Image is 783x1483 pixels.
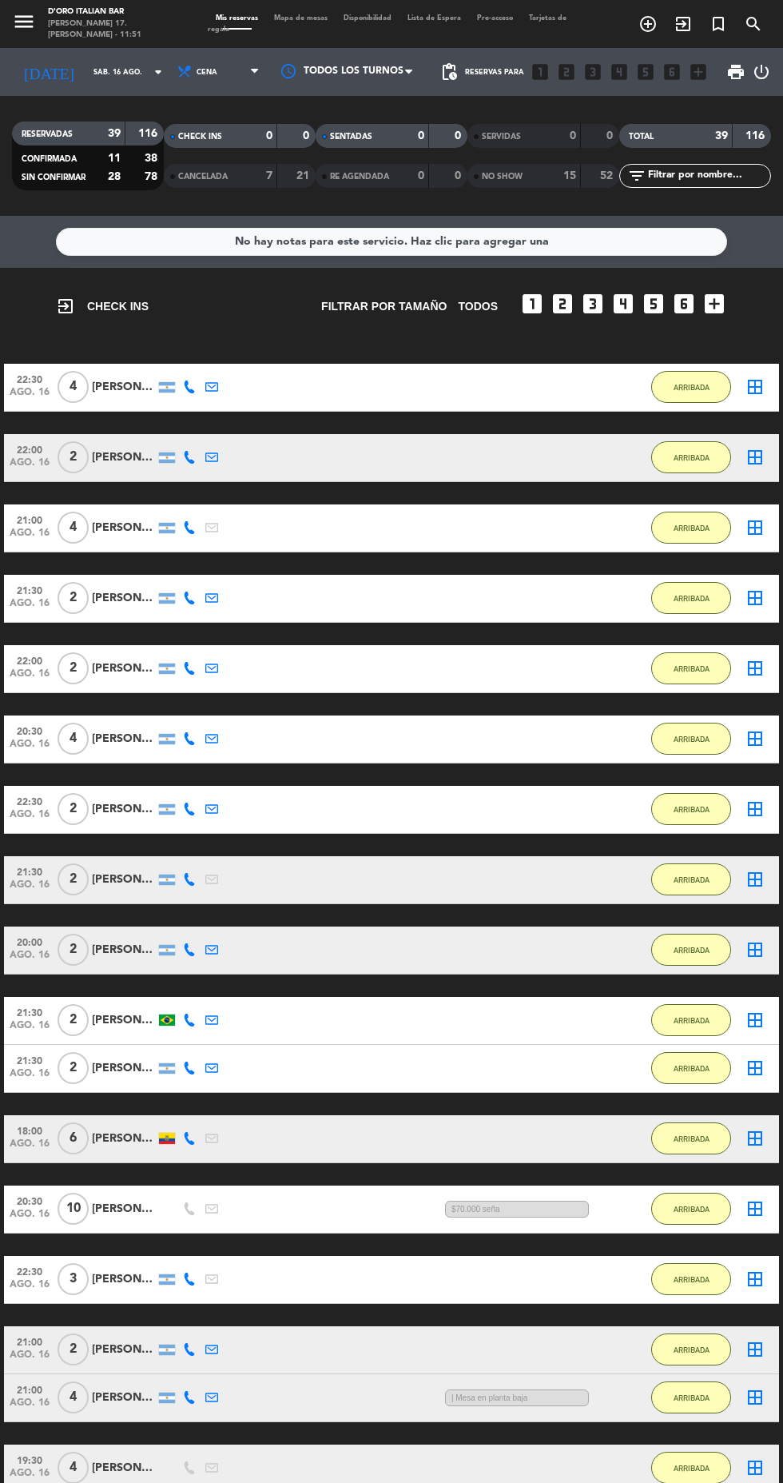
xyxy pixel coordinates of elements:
div: [PERSON_NAME] [92,660,156,678]
i: looks_two [550,291,575,317]
span: 22:30 [10,1262,50,1280]
strong: 116 [745,130,768,142]
strong: 78 [145,171,161,182]
span: 21:00 [10,1380,50,1398]
i: border_all [745,1388,765,1407]
span: 22:00 [10,440,50,458]
span: CONFIRMADA [22,155,77,163]
strong: 0 [455,170,464,181]
i: border_all [745,659,765,678]
span: ARRIBADA [674,1275,709,1284]
strong: 7 [266,170,272,181]
span: ARRIBADA [674,1464,709,1473]
strong: 0 [606,130,616,142]
span: RESERVADAS [22,130,73,138]
button: ARRIBADA [651,793,731,825]
i: looks_one [519,291,545,317]
span: SERVIDAS [482,133,521,141]
span: ARRIBADA [674,946,709,955]
i: add_box [702,291,727,317]
button: ARRIBADA [651,582,731,614]
i: border_all [745,1340,765,1359]
i: border_all [745,518,765,537]
button: ARRIBADA [651,1334,731,1365]
span: 20:30 [10,721,50,740]
div: [PERSON_NAME] 17. [PERSON_NAME] - 11:51 [48,18,184,42]
button: ARRIBADA [651,863,731,895]
span: Mapa de mesas [266,14,336,22]
span: $70.000 seña [445,1201,589,1218]
span: ARRIBADA [674,735,709,743]
i: border_all [745,729,765,748]
span: ago. 16 [10,457,50,476]
button: ARRIBADA [651,934,731,966]
span: ARRIBADA [674,1393,709,1402]
span: ago. 16 [10,1138,50,1157]
i: border_all [745,588,765,608]
span: ARRIBADA [674,805,709,814]
span: print [726,62,745,82]
div: LOG OUT [752,48,771,96]
span: Lista de Espera [399,14,469,22]
span: 2 [58,652,89,684]
span: 21:00 [10,510,50,528]
span: ago. 16 [10,739,50,757]
i: add_box [688,62,709,82]
i: border_all [745,1458,765,1477]
span: 2 [58,934,89,966]
span: Filtrar por tamaño [321,297,447,316]
strong: 28 [108,171,121,182]
i: looks_3 [580,291,606,317]
strong: 11 [108,153,121,164]
span: ARRIBADA [674,594,709,603]
span: 22:00 [10,651,50,669]
span: RE AGENDADA [330,173,389,181]
div: [PERSON_NAME] [92,448,156,467]
i: border_all [745,870,765,889]
span: ARRIBADA [674,1016,709,1025]
strong: 0 [418,170,424,181]
span: 21:30 [10,1050,50,1069]
button: ARRIBADA [651,652,731,684]
div: [PERSON_NAME] [92,730,156,748]
i: looks_6 [671,291,697,317]
i: arrow_drop_down [149,62,168,82]
i: looks_3 [582,62,603,82]
span: ago. 16 [10,1279,50,1298]
span: Pre-acceso [469,14,521,22]
div: [PERSON_NAME] [92,1389,156,1407]
span: 2 [58,441,89,473]
div: No hay notas para este servicio. Haz clic para agregar una [235,233,549,251]
button: ARRIBADA [651,1263,731,1295]
div: D'oro Italian Bar [48,6,184,18]
input: Filtrar por nombre... [646,167,770,185]
i: exit_to_app [674,14,693,34]
span: ago. 16 [10,668,50,687]
span: | Mesa en planta baja [445,1389,589,1406]
span: Disponibilidad [336,14,399,22]
i: add_circle_outline [638,14,658,34]
span: 2 [58,863,89,895]
span: ago. 16 [10,950,50,968]
span: 19:30 [10,1450,50,1469]
span: SIN CONFIRMAR [22,173,85,181]
span: ago. 16 [10,879,50,898]
span: 6 [58,1122,89,1154]
i: menu [12,10,36,34]
span: ARRIBADA [674,1205,709,1214]
i: power_settings_new [752,62,771,82]
div: [PERSON_NAME] [92,1130,156,1148]
span: ARRIBADA [674,664,709,673]
span: 2 [58,582,89,614]
i: border_all [745,448,765,467]
strong: 39 [715,130,728,142]
span: 4 [58,512,89,544]
i: looks_5 [641,291,666,317]
span: 2 [58,1004,89,1036]
span: ARRIBADA [674,524,709,532]
span: 21:00 [10,1332,50,1350]
span: 21:30 [10,1003,50,1021]
strong: 0 [570,130,576,142]
span: 18:00 [10,1121,50,1139]
span: NO SHOW [482,173,523,181]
